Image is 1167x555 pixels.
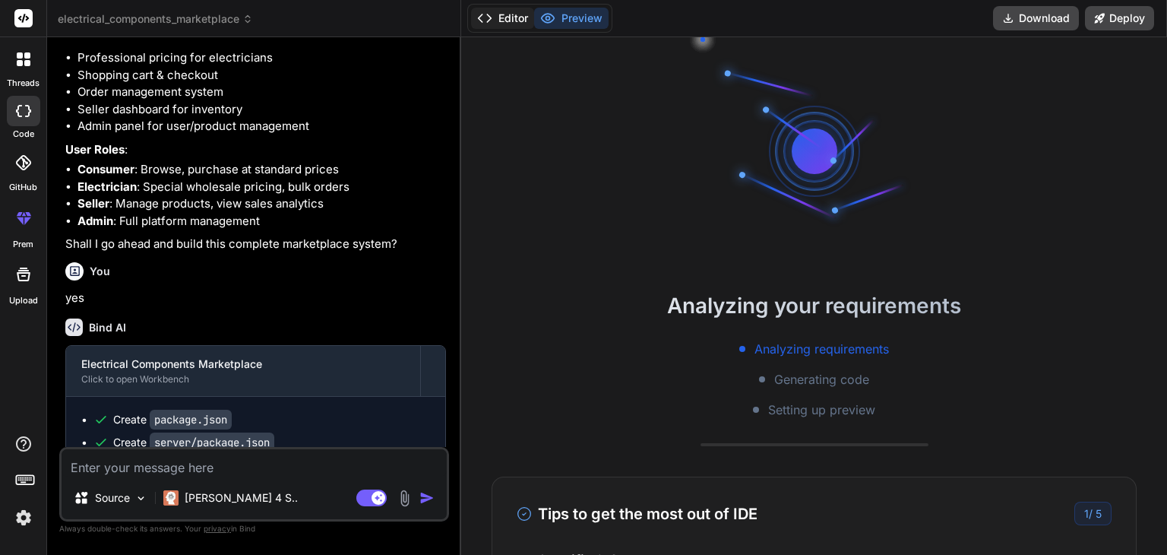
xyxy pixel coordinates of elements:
[9,181,37,194] label: GitHub
[81,357,405,372] div: Electrical Components Marketplace
[396,490,413,507] img: attachment
[7,77,40,90] label: threads
[113,412,232,427] div: Create
[77,179,137,194] strong: Electrician
[59,522,449,536] p: Always double-check its answers. Your in Bind
[58,11,253,27] span: electrical_components_marketplace
[65,141,446,159] p: :
[134,492,147,505] img: Pick Models
[1096,507,1102,520] span: 5
[150,410,232,430] code: package.json
[77,84,446,101] li: Order management system
[1085,6,1154,30] button: Deploy
[65,142,125,157] strong: User Roles
[89,320,126,335] h6: Bind AI
[66,346,420,396] button: Electrical Components MarketplaceClick to open Workbench
[113,435,274,450] div: Create
[754,340,889,358] span: Analyzing requirements
[13,128,34,141] label: code
[77,161,446,179] li: : Browse, purchase at standard prices
[77,118,446,135] li: Admin panel for user/product management
[77,195,446,213] li: : Manage products, view sales analytics
[77,196,109,211] strong: Seller
[150,433,274,452] code: server/package.json
[1084,507,1089,520] span: 1
[204,524,231,533] span: privacy
[774,370,869,388] span: Generating code
[993,6,1079,30] button: Download
[163,490,179,506] img: Claude 4 Sonnet
[81,373,405,385] div: Click to open Workbench
[65,236,446,253] p: Shall I go ahead and build this complete marketplace system?
[461,290,1167,322] h2: Analyzing your requirements
[65,290,446,307] p: yes
[11,505,36,531] img: settings
[1074,502,1112,525] div: /
[185,490,298,506] p: [PERSON_NAME] 4 S..
[13,238,33,251] label: prem
[419,490,435,506] img: icon
[95,490,130,506] p: Source
[77,101,446,119] li: Seller dashboard for inventory
[77,162,134,176] strong: Consumer
[77,67,446,84] li: Shopping cart & checkout
[768,401,875,419] span: Setting up preview
[471,8,534,29] button: Editor
[77,49,446,67] li: Professional pricing for electricians
[90,264,110,279] h6: You
[9,294,38,307] label: Upload
[534,8,609,29] button: Preview
[77,213,446,230] li: : Full platform management
[517,503,757,525] h3: Tips to get the most out of IDE
[77,214,113,228] strong: Admin
[77,179,446,196] li: : Special wholesale pricing, bulk orders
